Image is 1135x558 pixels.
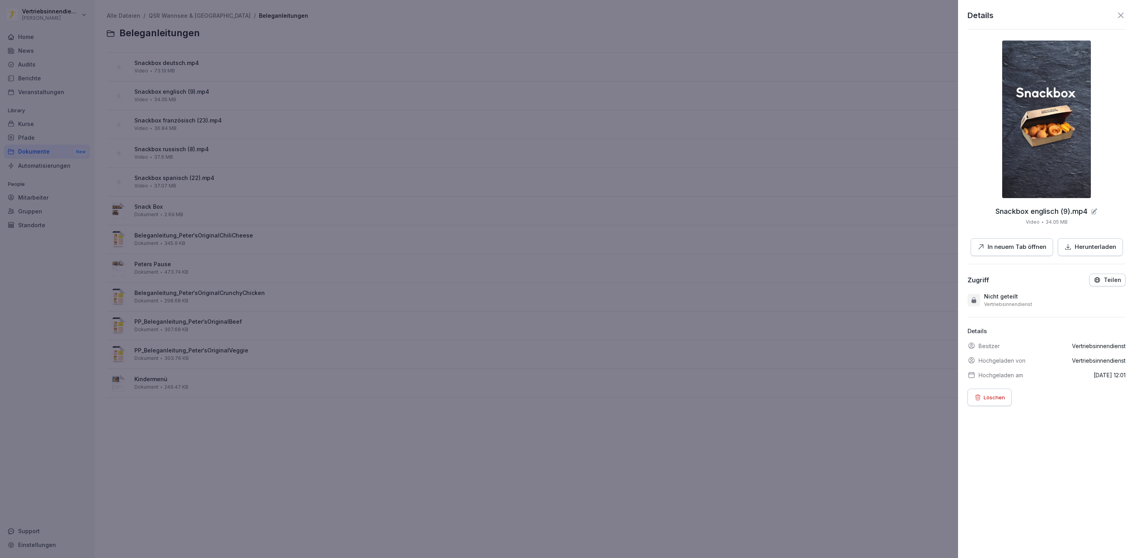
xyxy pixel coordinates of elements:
[984,293,1018,300] p: Nicht geteilt
[971,238,1053,256] button: In neuem Tab öffnen
[968,9,994,21] p: Details
[1058,238,1123,256] button: Herunterladen
[1002,41,1091,198] img: thumbnail
[1072,342,1126,350] p: Vertriebsinnendienst
[1094,371,1126,379] p: [DATE] 12:01
[979,371,1023,379] p: Hochgeladen am
[1072,356,1126,365] p: Vertriebsinnendienst
[979,356,1025,365] p: Hochgeladen von
[995,208,1087,215] p: Snackbox englisch (9).mp4
[1046,219,1068,226] p: 34.05 MB
[979,342,1000,350] p: Besitzer
[984,393,1005,402] p: Löschen
[968,389,1012,406] button: Löschen
[1075,243,1116,252] p: Herunterladen
[984,301,1032,308] p: Vertriebsinnendienst
[968,327,1126,336] p: Details
[1089,274,1126,286] button: Teilen
[988,243,1046,252] p: In neuem Tab öffnen
[968,276,989,284] div: Zugriff
[1026,219,1040,226] p: Video
[1104,277,1121,283] p: Teilen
